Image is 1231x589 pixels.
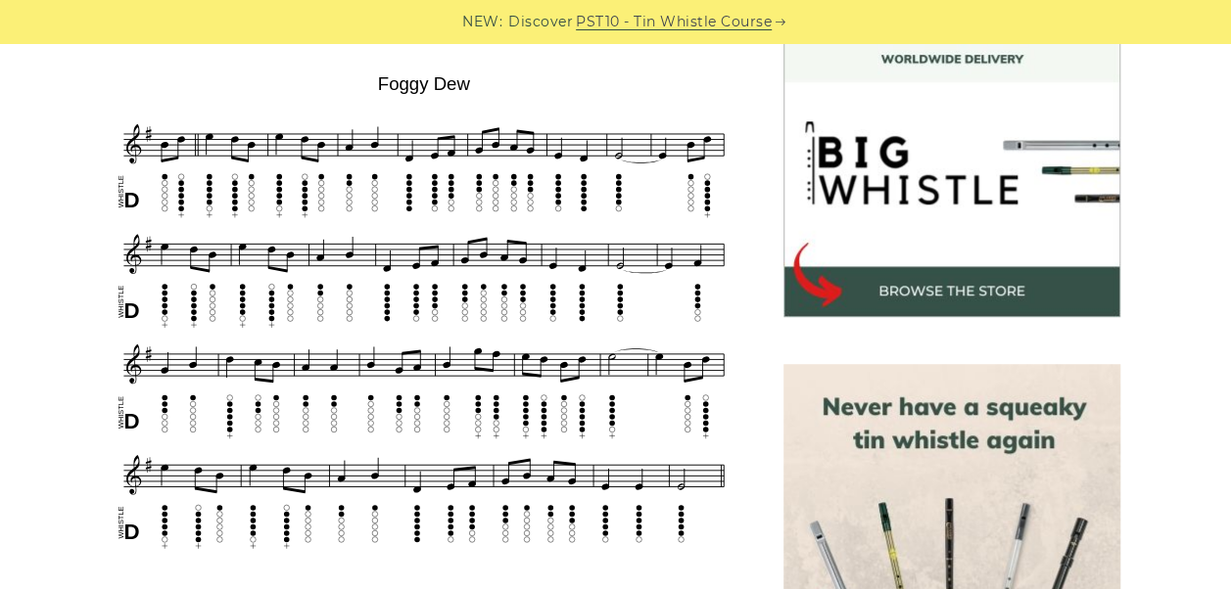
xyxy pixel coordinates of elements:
span: Discover [508,11,573,33]
a: PST10 - Tin Whistle Course [576,11,772,33]
span: NEW: [462,11,502,33]
img: Foggy Dew Tin Whistle Tab & Sheet Music [112,67,736,554]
